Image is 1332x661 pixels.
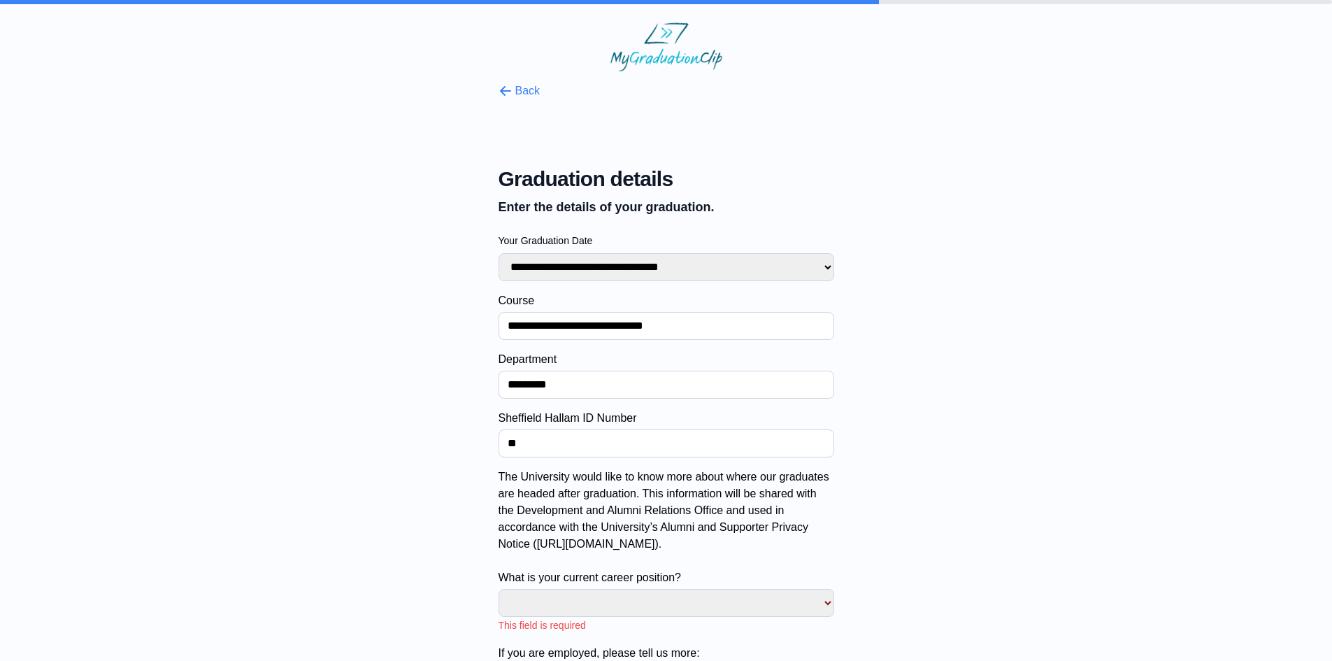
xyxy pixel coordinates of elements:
label: The University would like to know more about where our graduates are headed after graduation. Thi... [499,469,834,586]
span: Graduation details [499,166,834,192]
label: Sheffield Hallam ID Number [499,410,834,427]
button: Back [499,83,540,99]
label: Course [499,292,834,309]
label: Department [499,351,834,368]
img: MyGraduationClip [610,22,722,71]
label: Your Graduation Date [499,234,834,248]
p: Enter the details of your graduation. [499,197,834,217]
span: This field is required [499,620,586,631]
